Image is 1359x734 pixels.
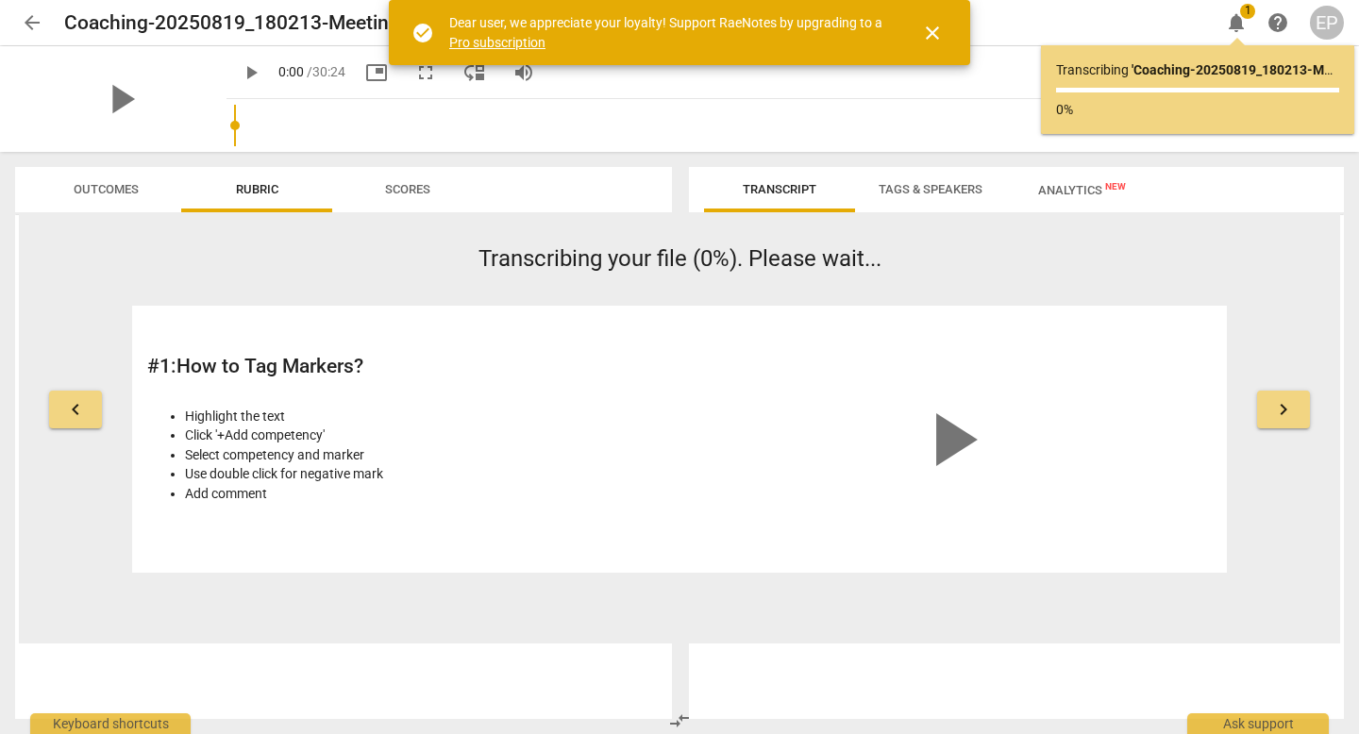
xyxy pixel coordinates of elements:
[234,56,268,90] button: Play
[64,398,87,421] span: keyboard_arrow_left
[74,182,139,196] span: Outcomes
[240,61,262,84] span: play_arrow
[185,484,669,504] li: Add comment
[365,61,388,84] span: picture_in_picture
[743,182,816,196] span: Transcript
[668,709,691,732] span: compare_arrows
[910,10,955,56] button: Close
[1219,6,1253,40] button: Notifications
[1240,4,1255,19] span: 1
[236,182,278,196] span: Rubric
[449,13,887,52] div: Dear user, we appreciate your loyalty! Support RaeNotes by upgrading to a
[1225,11,1248,34] span: notifications
[360,56,394,90] button: Picture in picture
[1267,11,1289,34] span: help
[147,355,669,378] h2: # 1 : How to Tag Markers?
[1187,713,1329,734] div: Ask support
[906,394,997,485] span: play_arrow
[411,22,434,44] span: check_circle
[1310,6,1344,40] button: EP
[21,11,43,34] span: arrow_back
[414,61,437,84] span: fullscreen
[449,35,545,50] a: Pro subscription
[879,182,982,196] span: Tags & Speakers
[1056,60,1339,80] p: Transcribing ...
[185,425,669,445] li: Click '+Add competency'
[463,61,486,84] span: move_down
[1105,181,1126,192] span: New
[30,713,191,734] div: Keyboard shortcuts
[307,64,345,79] span: / 30:24
[507,56,541,90] button: Volume
[1272,398,1295,421] span: keyboard_arrow_right
[409,56,443,90] button: Fullscreen
[185,445,669,465] li: Select competency and marker
[1261,6,1295,40] a: Help
[1038,183,1126,197] span: Analytics
[921,22,944,44] span: close
[64,11,495,35] h2: Coaching-20250819_180213-Meeting Recording
[478,245,881,272] span: Transcribing your file (0%). Please wait...
[185,407,669,426] li: Highlight the text
[512,61,535,84] span: volume_up
[385,182,430,196] span: Scores
[1056,100,1339,120] p: 0%
[185,464,669,484] li: Use double click for negative mark
[278,64,304,79] span: 0:00
[96,75,145,124] span: play_arrow
[458,56,492,90] button: View player as separate pane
